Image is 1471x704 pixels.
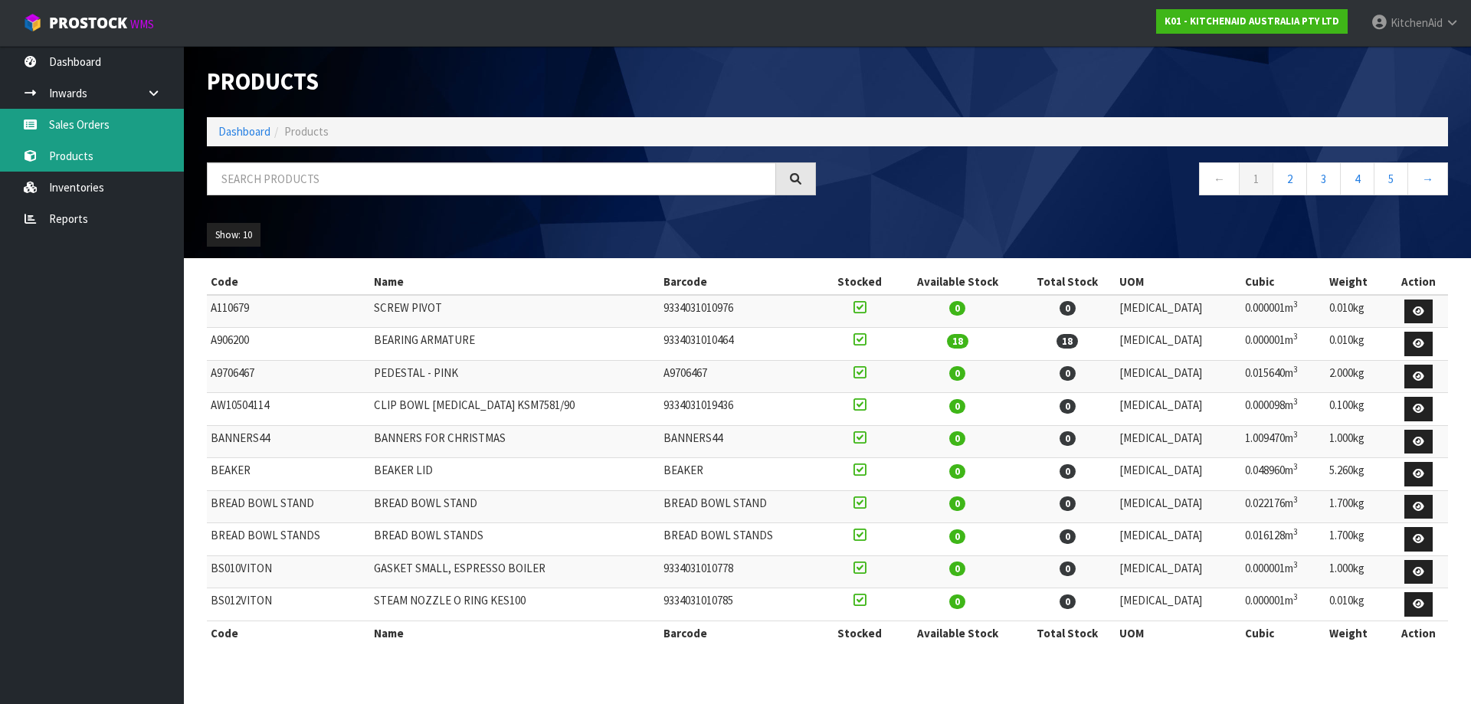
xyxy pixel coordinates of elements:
td: 9334031010778 [660,555,823,588]
sup: 3 [1293,429,1298,440]
td: 0.000001m [1241,295,1325,328]
td: 1.700kg [1325,523,1390,556]
td: A110679 [207,295,370,328]
td: [MEDICAL_DATA] [1116,490,1241,523]
a: Dashboard [218,124,270,139]
td: 1.000kg [1325,555,1390,588]
a: ← [1199,162,1240,195]
th: Total Stock [1019,621,1115,645]
td: BANNERS FOR CHRISTMAS [370,425,660,458]
span: 0 [949,562,965,576]
sup: 3 [1293,364,1298,375]
td: BEARING ARMATURE [370,328,660,361]
span: 0 [1060,399,1076,414]
th: Name [370,270,660,294]
td: 0.022176m [1241,490,1325,523]
a: 4 [1340,162,1374,195]
a: 3 [1306,162,1341,195]
td: [MEDICAL_DATA] [1116,523,1241,556]
td: 2.000kg [1325,360,1390,393]
a: 2 [1273,162,1307,195]
td: BANNERS44 [207,425,370,458]
td: BREAD BOWL STAND [207,490,370,523]
th: Stocked [823,270,896,294]
input: Search products [207,162,776,195]
td: [MEDICAL_DATA] [1116,458,1241,491]
td: 9334031010464 [660,328,823,361]
span: Products [284,124,329,139]
td: 9334031010976 [660,295,823,328]
span: 0 [1060,431,1076,446]
span: KitchenAid [1391,15,1443,30]
span: 0 [949,431,965,446]
td: BEAKER LID [370,458,660,491]
td: 0.000098m [1241,393,1325,426]
span: 18 [947,334,968,349]
td: 0.010kg [1325,588,1390,621]
span: 0 [949,366,965,381]
td: STEAM NOZZLE O RING KES100 [370,588,660,621]
th: Barcode [660,621,823,645]
span: 0 [949,496,965,511]
span: 0 [1060,529,1076,544]
td: AW10504114 [207,393,370,426]
span: 0 [1060,301,1076,316]
td: SCREW PIVOT [370,295,660,328]
sup: 3 [1293,526,1298,537]
td: 1.009470m [1241,425,1325,458]
span: 0 [949,464,965,479]
span: 0 [1060,496,1076,511]
td: PEDESTAL - PINK [370,360,660,393]
td: CLIP BOWL [MEDICAL_DATA] KSM7581/90 [370,393,660,426]
span: 0 [1060,366,1076,381]
td: GASKET SMALL, ESPRESSO BOILER [370,555,660,588]
td: [MEDICAL_DATA] [1116,360,1241,393]
span: 0 [949,301,965,316]
td: 9334031019436 [660,393,823,426]
button: Show: 10 [207,223,260,247]
a: 1 [1239,162,1273,195]
td: 1.700kg [1325,490,1390,523]
nav: Page navigation [839,162,1448,200]
sup: 3 [1293,396,1298,407]
td: 0.010kg [1325,295,1390,328]
td: A9706467 [660,360,823,393]
td: 9334031010785 [660,588,823,621]
td: 0.000001m [1241,588,1325,621]
sup: 3 [1293,299,1298,309]
td: BEAKER [207,458,370,491]
td: 0.000001m [1241,555,1325,588]
a: 5 [1374,162,1408,195]
sup: 3 [1293,559,1298,570]
th: Cubic [1241,270,1325,294]
span: 18 [1057,334,1078,349]
td: 0.048960m [1241,458,1325,491]
td: BREAD BOWL STANDS [660,523,823,556]
th: UOM [1116,270,1241,294]
td: 0.010kg [1325,328,1390,361]
h1: Products [207,69,816,94]
strong: K01 - KITCHENAID AUSTRALIA PTY LTD [1165,15,1339,28]
td: BREAD BOWL STANDS [207,523,370,556]
td: 0.016128m [1241,523,1325,556]
th: Action [1389,270,1448,294]
th: Available Stock [896,270,1019,294]
span: 0 [949,594,965,609]
td: BREAD BOWL STANDS [370,523,660,556]
th: Code [207,621,370,645]
th: Total Stock [1019,270,1115,294]
td: 0.100kg [1325,393,1390,426]
a: → [1407,162,1448,195]
th: Cubic [1241,621,1325,645]
span: 0 [1060,562,1076,576]
td: [MEDICAL_DATA] [1116,328,1241,361]
td: [MEDICAL_DATA] [1116,425,1241,458]
td: 1.000kg [1325,425,1390,458]
th: Code [207,270,370,294]
td: BANNERS44 [660,425,823,458]
sup: 3 [1293,331,1298,342]
span: ProStock [49,13,127,33]
sup: 3 [1293,494,1298,505]
td: [MEDICAL_DATA] [1116,295,1241,328]
th: Weight [1325,270,1390,294]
